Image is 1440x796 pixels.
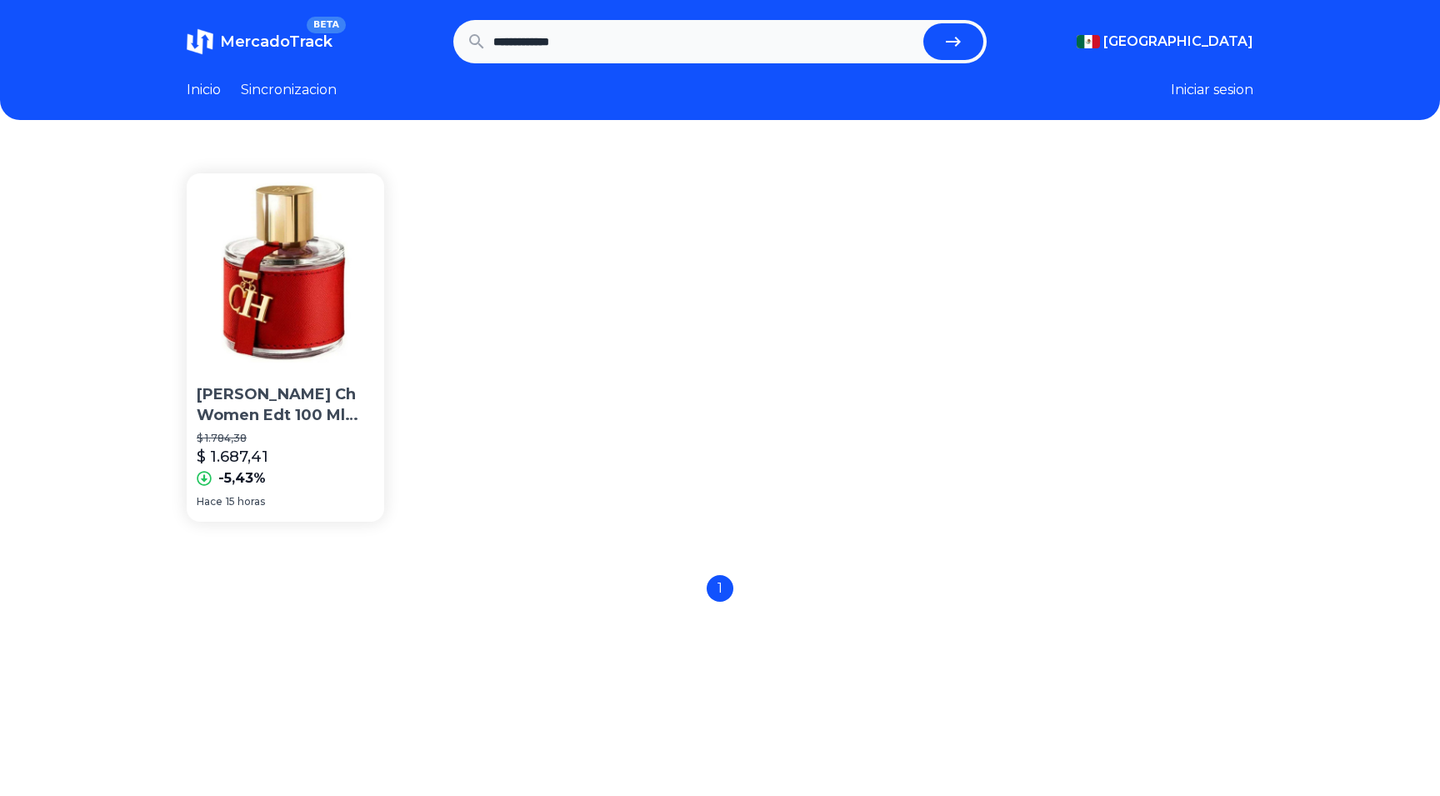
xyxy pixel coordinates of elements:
p: -5,43% [218,468,266,488]
a: MercadoTrackBETA [187,28,332,55]
button: [GEOGRAPHIC_DATA] [1077,32,1253,52]
span: BETA [307,17,346,33]
button: Iniciar sesion [1171,80,1253,100]
a: Inicio [187,80,221,100]
img: Mexico [1077,35,1100,48]
a: Carolina Herrera Ch Women Edt 100 Ml Para Mujer[PERSON_NAME] Ch Women Edt 100 Ml Para Mujer$ 1.78... [187,173,384,522]
img: Carolina Herrera Ch Women Edt 100 Ml Para Mujer [187,173,384,371]
p: $ 1.784,38 [197,432,374,445]
a: Sincronizacion [241,80,337,100]
span: [GEOGRAPHIC_DATA] [1103,32,1253,52]
span: MercadoTrack [220,33,332,51]
img: MercadoTrack [187,28,213,55]
p: $ 1.687,41 [197,445,268,468]
p: [PERSON_NAME] Ch Women Edt 100 Ml Para Mujer [197,384,374,426]
span: 15 horas [226,495,265,508]
span: Hace [197,495,222,508]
